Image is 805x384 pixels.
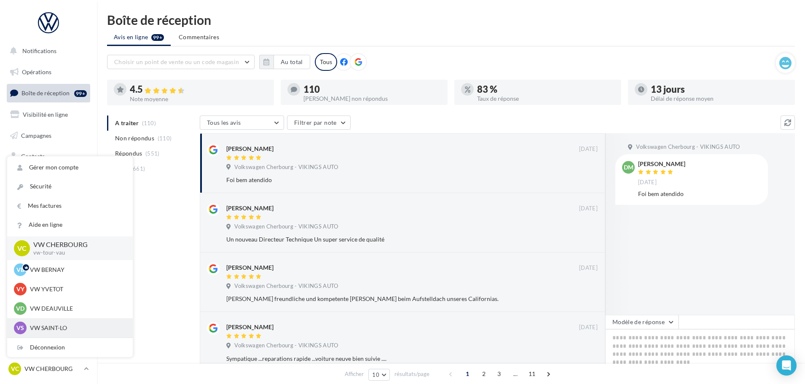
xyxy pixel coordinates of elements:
[107,55,255,69] button: Choisir un point de vente ou un code magasin
[5,169,92,186] a: Médiathèque
[461,367,474,381] span: 1
[207,119,241,126] span: Tous les avis
[287,115,351,130] button: Filtrer par note
[7,177,133,196] a: Sécurité
[114,58,239,65] span: Choisir un point de vente ou un code magasin
[492,367,506,381] span: 3
[259,55,310,69] button: Au total
[23,111,68,118] span: Visibilité en ligne
[115,149,142,158] span: Répondus
[638,179,657,186] span: [DATE]
[651,96,788,102] div: Délai de réponse moyen
[30,304,123,313] p: VW DEAUVILLE
[5,239,92,263] a: Campagnes DataOnDemand
[638,161,685,167] div: [PERSON_NAME]
[315,53,337,71] div: Tous
[33,249,119,257] p: vw-tour-vau
[345,370,364,378] span: Afficher
[605,315,679,329] button: Modèle de réponse
[372,371,379,378] span: 10
[274,55,310,69] button: Au total
[11,365,19,373] span: VC
[200,115,284,130] button: Tous les avis
[477,96,614,102] div: Taux de réponse
[579,264,598,272] span: [DATE]
[30,266,123,274] p: VW BERNAY
[303,96,441,102] div: [PERSON_NAME] non répondus
[579,145,598,153] span: [DATE]
[624,163,633,172] span: DM
[5,42,89,60] button: Notifications
[24,365,80,373] p: VW CHERBOURG
[234,282,338,290] span: Volkswagen Cherbourg - VIKINGS AUTO
[226,354,543,363] div: Sympatique ...reparations rapide ...voiture neuve bien suivie ....
[226,263,274,272] div: [PERSON_NAME]
[234,342,338,349] span: Volkswagen Cherbourg - VIKINGS AUTO
[579,205,598,212] span: [DATE]
[16,266,24,274] span: VB
[7,196,133,215] a: Mes factures
[226,145,274,153] div: [PERSON_NAME]
[74,90,87,97] div: 99+
[636,143,740,151] span: Volkswagen Cherbourg - VIKINGS AUTO
[22,47,56,54] span: Notifications
[131,165,145,172] span: (661)
[234,223,338,231] span: Volkswagen Cherbourg - VIKINGS AUTO
[5,63,92,81] a: Opérations
[17,243,27,253] span: VC
[5,210,92,235] a: PLV et print personnalisable
[145,150,160,157] span: (551)
[33,240,119,250] p: VW CHERBOURG
[30,285,123,293] p: VW YVETOT
[5,84,92,102] a: Boîte de réception99+
[226,295,543,303] div: [PERSON_NAME] freundliche und kompetente [PERSON_NAME] beim Aufstelldach unseres Californias.
[7,338,133,357] div: Déconnexion
[130,96,267,102] div: Note moyenne
[638,190,761,198] div: Foi bem atendido
[477,367,491,381] span: 2
[5,127,92,145] a: Campagnes
[16,285,24,293] span: VY
[5,106,92,124] a: Visibilité en ligne
[368,369,390,381] button: 10
[226,323,274,331] div: [PERSON_NAME]
[179,33,219,41] span: Commentaires
[303,85,441,94] div: 110
[7,215,133,234] a: Aide en ligne
[16,324,24,332] span: VS
[5,190,92,207] a: Calendrier
[5,148,92,165] a: Contacts
[115,134,154,142] span: Non répondus
[579,324,598,331] span: [DATE]
[21,153,45,160] span: Contacts
[158,135,172,142] span: (110)
[776,355,797,376] div: Open Intercom Messenger
[226,176,543,184] div: Foi bem atendido
[509,367,522,381] span: ...
[7,361,90,377] a: VC VW CHERBOURG
[130,85,267,94] div: 4.5
[651,85,788,94] div: 13 jours
[21,89,70,97] span: Boîte de réception
[21,132,51,139] span: Campagnes
[22,68,51,75] span: Opérations
[107,13,795,26] div: Boîte de réception
[16,304,24,313] span: VD
[394,370,429,378] span: résultats/page
[226,204,274,212] div: [PERSON_NAME]
[477,85,614,94] div: 83 %
[525,367,539,381] span: 11
[234,164,338,171] span: Volkswagen Cherbourg - VIKINGS AUTO
[226,235,543,244] div: Un nouveau Directeur Technique Un super service de qualité
[30,324,123,332] p: VW SAINT-LO
[7,158,133,177] a: Gérer mon compte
